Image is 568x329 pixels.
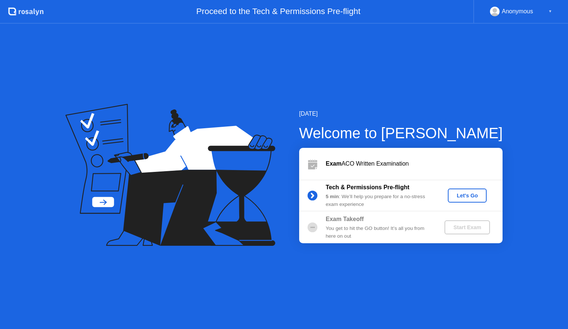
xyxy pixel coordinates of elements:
b: 5 min [326,194,339,199]
div: ▼ [548,7,552,16]
div: Welcome to [PERSON_NAME] [299,122,503,144]
b: Tech & Permissions Pre-flight [326,184,409,190]
div: Anonymous [502,7,533,16]
b: Exam Takeoff [326,216,364,222]
div: You get to hit the GO button! It’s all you from here on out [326,225,432,240]
div: Start Exam [447,224,487,230]
button: Let's Go [448,189,487,203]
b: Exam [326,160,342,167]
div: [DATE] [299,109,503,118]
button: Start Exam [444,220,490,234]
div: Let's Go [451,193,484,199]
div: : We’ll help you prepare for a no-stress exam experience [326,193,432,208]
div: ACO Written Examination [326,159,503,168]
